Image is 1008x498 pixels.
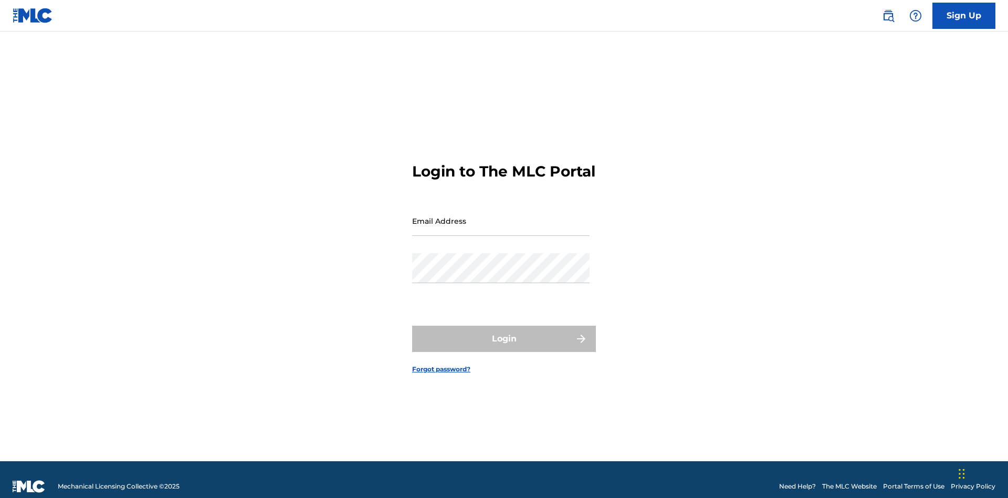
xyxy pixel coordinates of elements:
span: Mechanical Licensing Collective © 2025 [58,482,180,491]
a: Privacy Policy [951,482,995,491]
a: The MLC Website [822,482,877,491]
a: Sign Up [932,3,995,29]
div: Drag [959,458,965,490]
a: Need Help? [779,482,816,491]
img: search [882,9,895,22]
a: Public Search [878,5,899,26]
img: logo [13,480,45,493]
a: Forgot password? [412,365,470,374]
a: Portal Terms of Use [883,482,944,491]
h3: Login to The MLC Portal [412,162,595,181]
img: MLC Logo [13,8,53,23]
img: help [909,9,922,22]
iframe: Chat Widget [955,448,1008,498]
div: Help [905,5,926,26]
